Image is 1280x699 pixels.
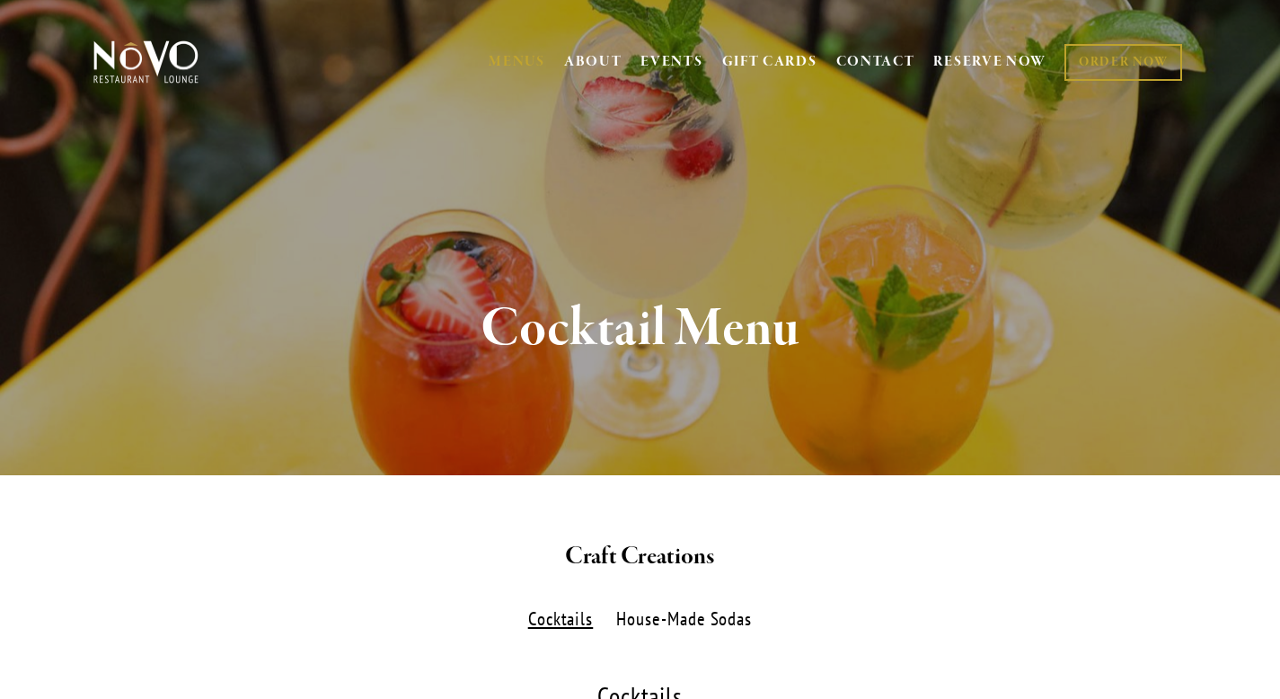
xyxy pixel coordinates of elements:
[518,606,602,633] label: Cocktails
[123,538,1158,576] h2: Craft Creations
[1064,44,1182,81] a: ORDER NOW
[123,300,1158,358] h1: Cocktail Menu
[722,45,817,79] a: GIFT CARDS
[607,606,762,633] label: House-Made Sodas
[640,53,702,71] a: EVENTS
[489,53,545,71] a: MENUS
[90,40,202,84] img: Novo Restaurant &amp; Lounge
[564,53,622,71] a: ABOUT
[933,45,1046,79] a: RESERVE NOW
[836,45,915,79] a: CONTACT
